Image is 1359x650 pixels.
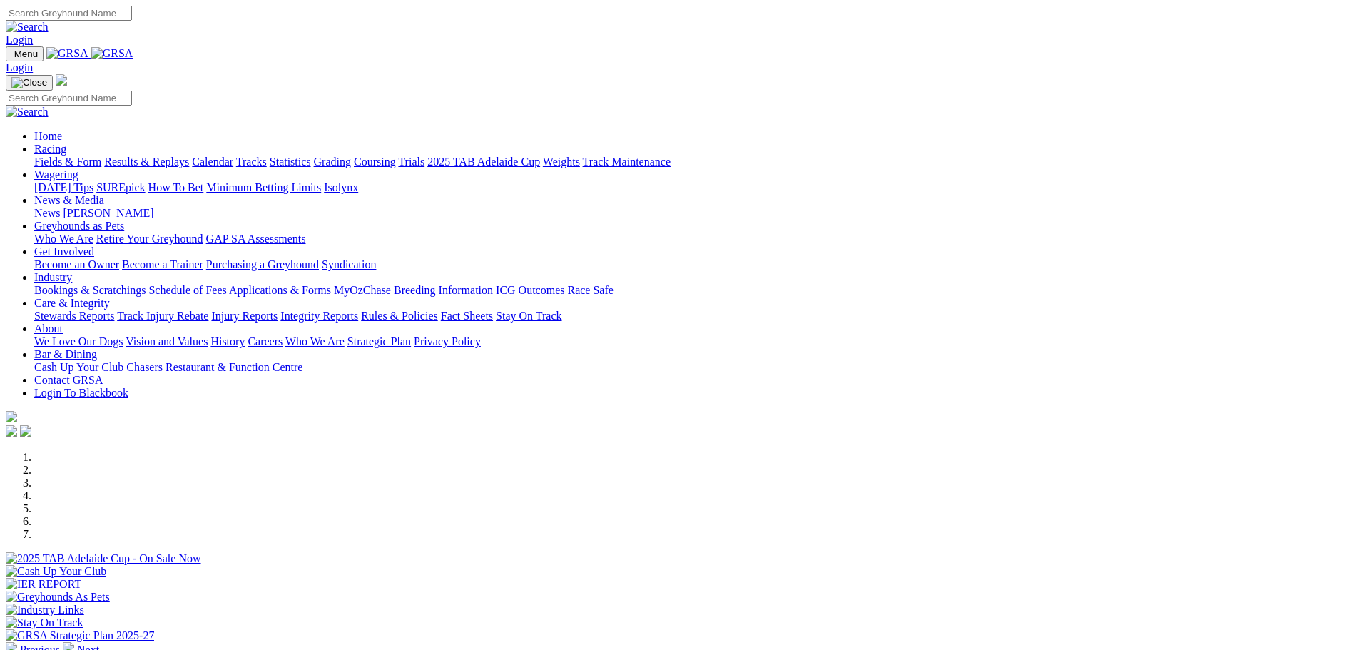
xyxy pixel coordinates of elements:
a: Breeding Information [394,284,493,296]
a: Stewards Reports [34,310,114,322]
img: facebook.svg [6,425,17,437]
a: [DATE] Tips [34,181,93,193]
img: GRSA Strategic Plan 2025-27 [6,629,154,642]
div: Care & Integrity [34,310,1353,323]
a: Privacy Policy [414,335,481,347]
a: Track Maintenance [583,156,671,168]
a: MyOzChase [334,284,391,296]
div: Industry [34,284,1353,297]
a: Wagering [34,168,78,181]
img: Search [6,21,49,34]
img: Stay On Track [6,616,83,629]
div: News & Media [34,207,1353,220]
input: Search [6,6,132,21]
a: Stay On Track [496,310,561,322]
img: logo-grsa-white.png [6,411,17,422]
a: Login To Blackbook [34,387,128,399]
div: About [34,335,1353,348]
a: About [34,323,63,335]
div: Wagering [34,181,1353,194]
a: Login [6,61,33,73]
a: Bar & Dining [34,348,97,360]
a: Syndication [322,258,376,270]
img: GRSA [91,47,133,60]
a: Racing [34,143,66,155]
a: Purchasing a Greyhound [206,258,319,270]
a: Coursing [354,156,396,168]
a: How To Bet [148,181,204,193]
a: [PERSON_NAME] [63,207,153,219]
img: Close [11,77,47,88]
a: Login [6,34,33,46]
a: Care & Integrity [34,297,110,309]
div: Greyhounds as Pets [34,233,1353,245]
a: History [210,335,245,347]
a: Fields & Form [34,156,101,168]
a: Injury Reports [211,310,278,322]
a: Cash Up Your Club [34,361,123,373]
a: Home [34,130,62,142]
a: News & Media [34,194,104,206]
div: Bar & Dining [34,361,1353,374]
a: Become an Owner [34,258,119,270]
img: twitter.svg [20,425,31,437]
div: Get Involved [34,258,1353,271]
a: Become a Trainer [122,258,203,270]
a: Contact GRSA [34,374,103,386]
button: Toggle navigation [6,46,44,61]
a: Statistics [270,156,311,168]
a: News [34,207,60,219]
img: Greyhounds As Pets [6,591,110,604]
a: Trials [398,156,424,168]
a: Weights [543,156,580,168]
a: We Love Our Dogs [34,335,123,347]
a: Who We Are [34,233,93,245]
a: Retire Your Greyhound [96,233,203,245]
a: Strategic Plan [347,335,411,347]
a: Vision and Values [126,335,208,347]
a: Bookings & Scratchings [34,284,146,296]
span: Menu [14,49,38,59]
img: Cash Up Your Club [6,565,106,578]
a: Grading [314,156,351,168]
a: Calendar [192,156,233,168]
a: Chasers Restaurant & Function Centre [126,361,302,373]
a: Schedule of Fees [148,284,226,296]
a: Who We Are [285,335,345,347]
a: Integrity Reports [280,310,358,322]
a: Tracks [236,156,267,168]
a: GAP SA Assessments [206,233,306,245]
a: ICG Outcomes [496,284,564,296]
img: GRSA [46,47,88,60]
a: Race Safe [567,284,613,296]
a: SUREpick [96,181,145,193]
a: 2025 TAB Adelaide Cup [427,156,540,168]
a: Greyhounds as Pets [34,220,124,232]
img: Search [6,106,49,118]
a: Industry [34,271,72,283]
button: Toggle navigation [6,75,53,91]
img: IER REPORT [6,578,81,591]
a: Get Involved [34,245,94,258]
div: Racing [34,156,1353,168]
a: Rules & Policies [361,310,438,322]
img: logo-grsa-white.png [56,74,67,86]
img: 2025 TAB Adelaide Cup - On Sale Now [6,552,201,565]
img: Industry Links [6,604,84,616]
a: Applications & Forms [229,284,331,296]
input: Search [6,91,132,106]
a: Fact Sheets [441,310,493,322]
a: Track Injury Rebate [117,310,208,322]
a: Results & Replays [104,156,189,168]
a: Isolynx [324,181,358,193]
a: Careers [248,335,283,347]
a: Minimum Betting Limits [206,181,321,193]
